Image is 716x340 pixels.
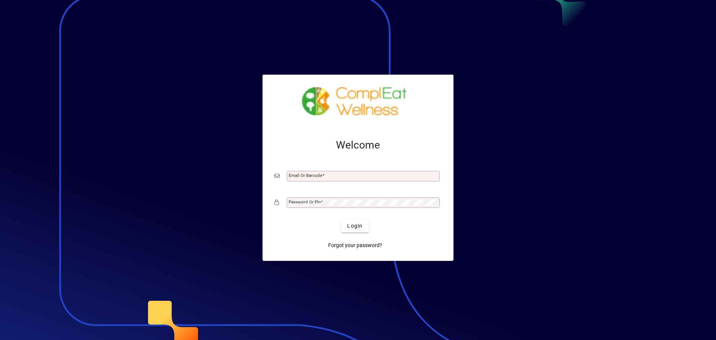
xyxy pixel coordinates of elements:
[289,199,321,205] mat-label: Password or Pin
[325,238,385,252] a: Forgot your password?
[341,219,368,233] button: Login
[328,241,382,249] span: Forgot your password?
[289,173,322,178] mat-label: Email or Barcode
[347,222,362,230] span: Login
[274,139,442,152] h2: Welcome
